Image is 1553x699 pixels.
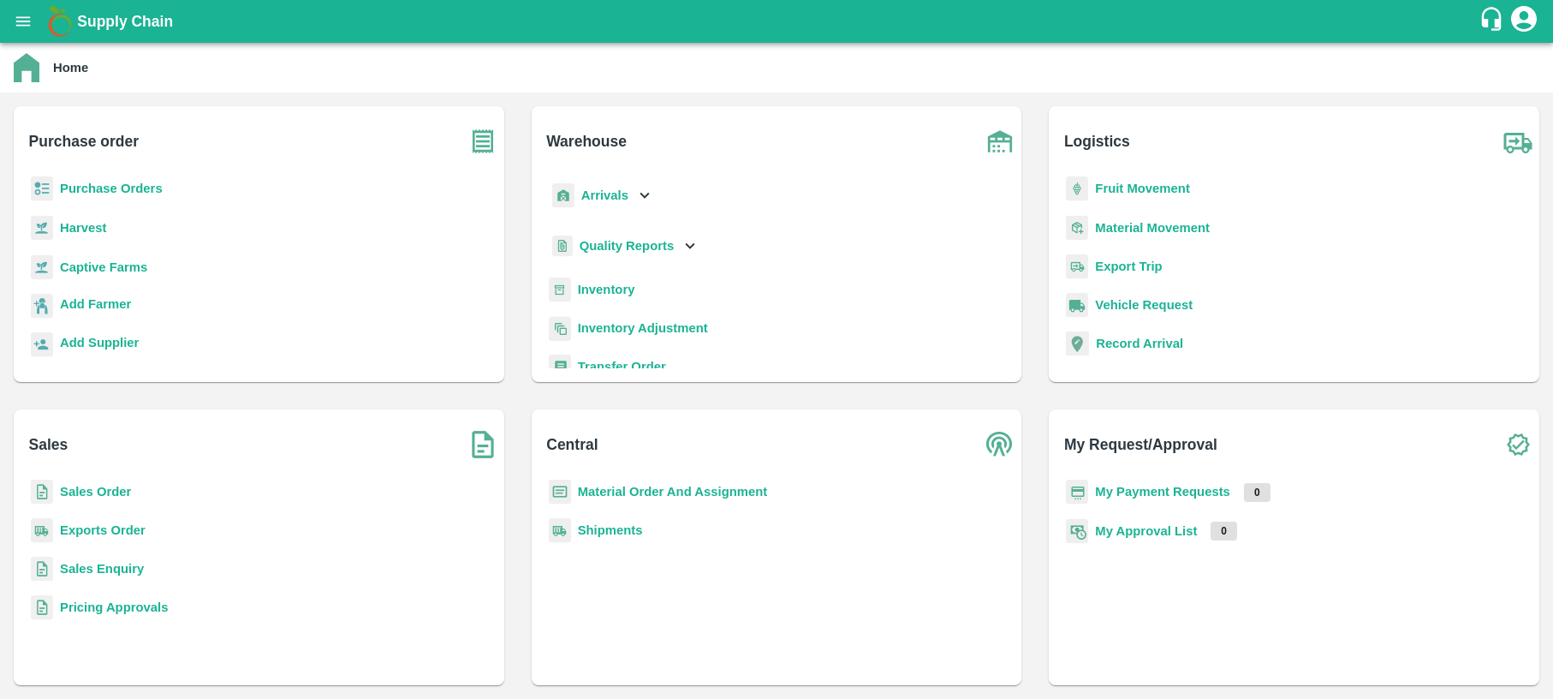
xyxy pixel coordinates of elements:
img: fruit [1066,176,1088,201]
img: reciept [31,176,53,201]
img: harvest [31,215,53,241]
a: Inventory [578,283,635,296]
img: qualityReport [552,236,573,257]
a: Harvest [60,221,106,235]
b: Purchase order [29,129,139,153]
img: shipments [31,518,53,543]
a: Export Trip [1095,260,1162,273]
a: Add Supplier [60,333,139,356]
img: home [14,53,39,82]
div: Arrivals [549,176,655,215]
div: account of current user [1508,3,1539,39]
p: 0 [1244,483,1270,502]
a: Sales Enquiry [60,562,144,576]
img: truck [1496,120,1539,163]
a: Fruit Movement [1095,182,1190,195]
img: inventory [549,316,571,341]
b: Supply Chain [77,13,173,30]
img: check [1496,423,1539,466]
img: sales [31,595,53,620]
img: approval [1066,518,1088,544]
a: Exports Order [60,523,146,537]
b: Arrivals [581,188,628,202]
img: vehicle [1066,293,1088,318]
b: Add Farmer [60,297,131,311]
a: Sales Order [60,485,131,499]
p: 0 [1211,522,1237,541]
a: Inventory Adjustment [578,321,708,335]
b: Sales [29,433,68,457]
img: whTransfer [549,355,571,379]
img: supplier [31,332,53,357]
img: soSales [461,423,504,466]
img: payment [1066,480,1088,505]
img: recordArrival [1066,332,1089,355]
a: Transfer Order [578,360,666,373]
a: Purchase Orders [60,182,163,195]
img: sales [31,557,53,582]
img: whInventory [549,278,571,302]
a: Shipments [578,523,643,537]
b: Home [53,61,88,75]
b: Add Supplier [60,336,139,349]
b: Logistics [1064,129,1130,153]
b: Central [546,433,598,457]
div: Quality Reports [549,229,700,264]
a: Material Order And Assignment [578,485,768,499]
img: warehouse [979,120,1021,163]
button: open drawer [3,2,43,41]
img: logo [43,4,77,39]
div: customer-support [1479,6,1508,37]
b: Warehouse [546,129,627,153]
img: purchase [461,120,504,163]
b: Quality Reports [580,239,675,253]
a: My Payment Requests [1095,485,1230,499]
img: material [1066,215,1088,241]
a: Material Movement [1095,221,1210,235]
a: My Approval List [1095,524,1197,538]
a: Pricing Approvals [60,600,168,614]
img: central [979,423,1021,466]
img: sales [31,480,53,505]
a: Add Farmer [60,295,131,318]
img: farmer [31,294,53,319]
img: shipments [549,518,571,543]
a: Record Arrival [1096,337,1183,350]
b: My Request/Approval [1064,433,1217,457]
img: harvest [31,254,53,280]
img: centralMaterial [549,480,571,505]
a: Vehicle Request [1095,298,1193,312]
a: Supply Chain [77,9,1479,33]
img: whArrival [552,183,574,208]
a: Captive Farms [60,260,147,274]
img: delivery [1066,254,1088,279]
